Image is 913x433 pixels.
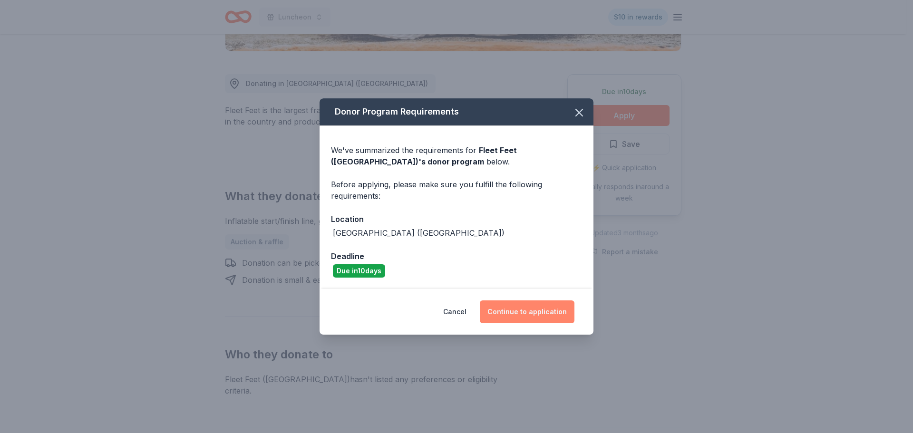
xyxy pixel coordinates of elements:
[331,213,582,225] div: Location
[480,300,574,323] button: Continue to application
[331,144,582,167] div: We've summarized the requirements for below.
[443,300,466,323] button: Cancel
[333,227,505,239] div: [GEOGRAPHIC_DATA] ([GEOGRAPHIC_DATA])
[331,179,582,202] div: Before applying, please make sure you fulfill the following requirements:
[333,264,385,278] div: Due in 10 days
[331,250,582,262] div: Deadline
[320,98,593,125] div: Donor Program Requirements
